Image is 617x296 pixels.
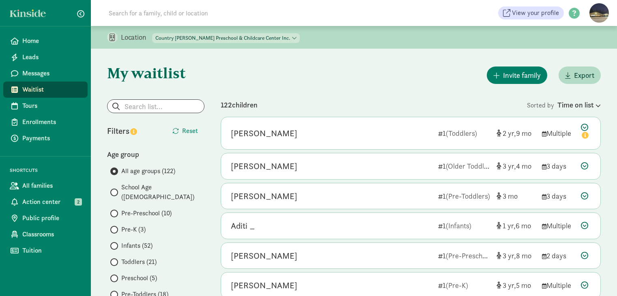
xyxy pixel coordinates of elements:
[576,257,617,296] iframe: Chat Widget
[22,101,81,111] span: Tours
[121,166,175,176] span: All age groups (122)
[231,127,297,140] div: Carson Edwards
[104,5,331,21] input: Search for a family, child or location
[438,280,490,291] div: 1
[527,99,601,110] div: Sorted by
[3,33,88,49] a: Home
[231,249,297,262] div: Advi Ramesh
[22,246,81,255] span: Tuition
[497,191,535,202] div: [object Object]
[121,208,172,218] span: Pre-Preschool (10)
[3,242,88,259] a: Tuition
[503,251,516,260] span: 3
[503,129,516,138] span: 2
[121,225,146,234] span: Pre-K (3)
[3,210,88,226] a: Public profile
[516,281,531,290] span: 5
[516,251,531,260] span: 8
[542,280,574,291] div: Multiple
[121,273,157,283] span: Preschool (5)
[542,250,574,261] div: 2 days
[438,161,490,172] div: 1
[22,69,81,78] span: Messages
[107,100,204,113] input: Search list...
[503,281,516,290] span: 3
[22,117,81,127] span: Enrollments
[22,181,81,191] span: All families
[231,279,297,292] div: Hazel S
[446,129,477,138] span: (Toddlers)
[22,36,81,46] span: Home
[438,191,490,202] div: 1
[497,250,535,261] div: [object Object]
[497,280,535,291] div: [object Object]
[542,161,574,172] div: 3 days
[3,82,88,98] a: Waitlist
[3,98,88,114] a: Tours
[3,65,88,82] a: Messages
[503,70,541,81] span: Invite family
[22,52,81,62] span: Leads
[438,250,490,261] div: 1
[497,128,535,139] div: [object Object]
[3,226,88,242] a: Classrooms
[3,194,88,210] a: Action center 2
[121,241,153,251] span: Infants (52)
[497,161,535,172] div: [object Object]
[446,191,490,201] span: (Pre-Toddlers)
[3,49,88,65] a: Leads
[22,230,81,239] span: Classrooms
[166,123,204,139] button: Reset
[3,130,88,146] a: Payments
[22,197,81,207] span: Action center
[497,220,535,231] div: [object Object]
[182,126,198,136] span: Reset
[574,70,594,81] span: Export
[22,133,81,143] span: Payments
[3,114,88,130] a: Enrollments
[542,128,574,139] div: Multiple
[221,99,527,110] div: 122 children
[446,251,494,260] span: (Pre-Preschool)
[231,219,255,232] div: Aditi _
[22,85,81,94] span: Waitlist
[231,160,297,173] div: Harley Hendricks
[446,281,468,290] span: (Pre-K)
[487,66,547,84] button: Invite family
[107,65,204,81] h1: My waitlist
[107,149,204,160] div: Age group
[438,220,490,231] div: 1
[446,221,471,230] span: (Infants)
[516,161,531,171] span: 4
[22,213,81,223] span: Public profile
[231,190,297,203] div: Hayden Hendricks
[498,6,564,19] a: View your profile
[542,220,574,231] div: Multiple
[503,161,516,171] span: 3
[542,191,574,202] div: 3 days
[516,129,531,138] span: 9
[446,161,496,171] span: (Older Toddlers)
[75,198,82,206] span: 2
[3,178,88,194] a: All families
[121,182,204,202] span: School Age ([DEMOGRAPHIC_DATA])
[438,128,490,139] div: 1
[559,66,601,84] button: Export
[512,8,559,18] span: View your profile
[107,125,156,137] div: Filters
[121,32,152,42] p: Location
[503,191,518,201] span: 3
[516,221,531,230] span: 6
[557,99,601,110] div: Time on list
[121,257,157,267] span: Toddlers (21)
[503,221,516,230] span: 1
